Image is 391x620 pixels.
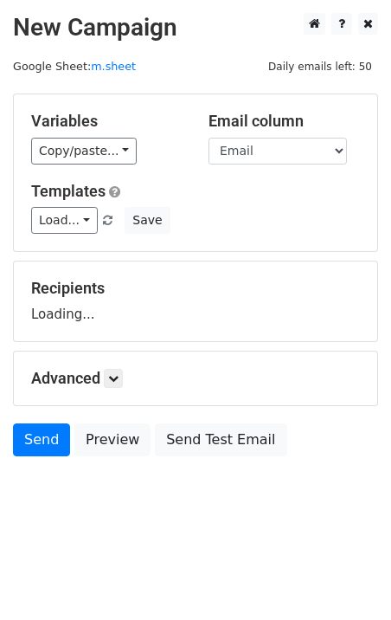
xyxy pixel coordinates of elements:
[13,423,70,456] a: Send
[262,60,378,73] a: Daily emails left: 50
[31,369,360,388] h5: Advanced
[31,279,360,324] div: Loading...
[125,207,170,234] button: Save
[155,423,286,456] a: Send Test Email
[91,60,136,73] a: m.sheet
[31,279,360,298] h5: Recipients
[13,60,136,73] small: Google Sheet:
[262,57,378,76] span: Daily emails left: 50
[31,112,183,131] h5: Variables
[31,138,137,165] a: Copy/paste...
[208,112,360,131] h5: Email column
[31,182,106,200] a: Templates
[13,13,378,42] h2: New Campaign
[74,423,151,456] a: Preview
[31,207,98,234] a: Load...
